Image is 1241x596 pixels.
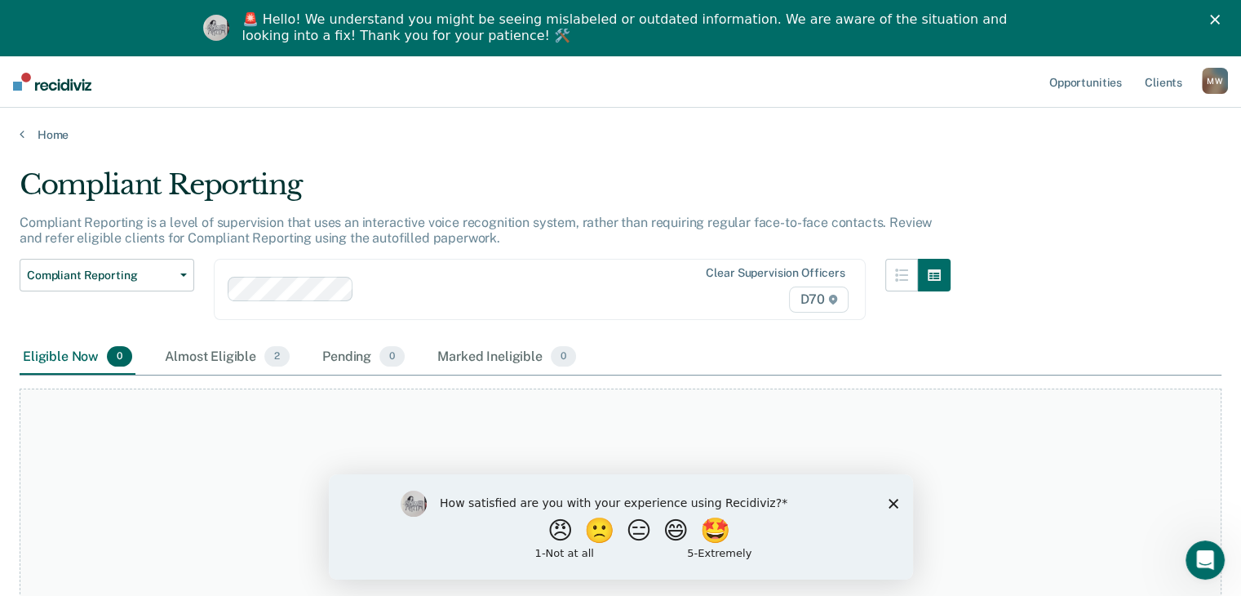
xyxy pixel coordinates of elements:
[319,340,408,376] div: Pending0
[329,474,913,580] iframe: Survey by Kim from Recidiviz
[1046,56,1125,108] a: Opportunities
[551,346,576,367] span: 0
[321,545,921,580] div: At this time, there are no clients who are Eligible Now. Please navigate to one of the other tabs.
[20,168,951,215] div: Compliant Reporting
[1202,68,1228,94] div: M W
[434,340,579,376] div: Marked Ineligible0
[1210,15,1226,24] div: Close
[27,269,174,282] span: Compliant Reporting
[20,127,1221,142] a: Home
[162,340,293,376] div: Almost Eligible2
[203,15,229,41] img: Profile image for Kim
[13,73,91,91] img: Recidiviz
[1202,68,1228,94] button: MW
[20,215,932,246] p: Compliant Reporting is a level of supervision that uses an interactive voice recognition system, ...
[242,11,1013,44] div: 🚨 Hello! We understand you might be seeing mislabeled or outdated information. We are aware of th...
[1141,56,1186,108] a: Clients
[1186,540,1225,580] iframe: Intercom live chat
[20,259,194,291] button: Compliant Reporting
[20,340,135,376] div: Eligible Now0
[706,266,844,280] div: Clear supervision officers
[107,346,132,367] span: 0
[264,346,290,367] span: 2
[379,346,405,367] span: 0
[789,287,848,313] span: D70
